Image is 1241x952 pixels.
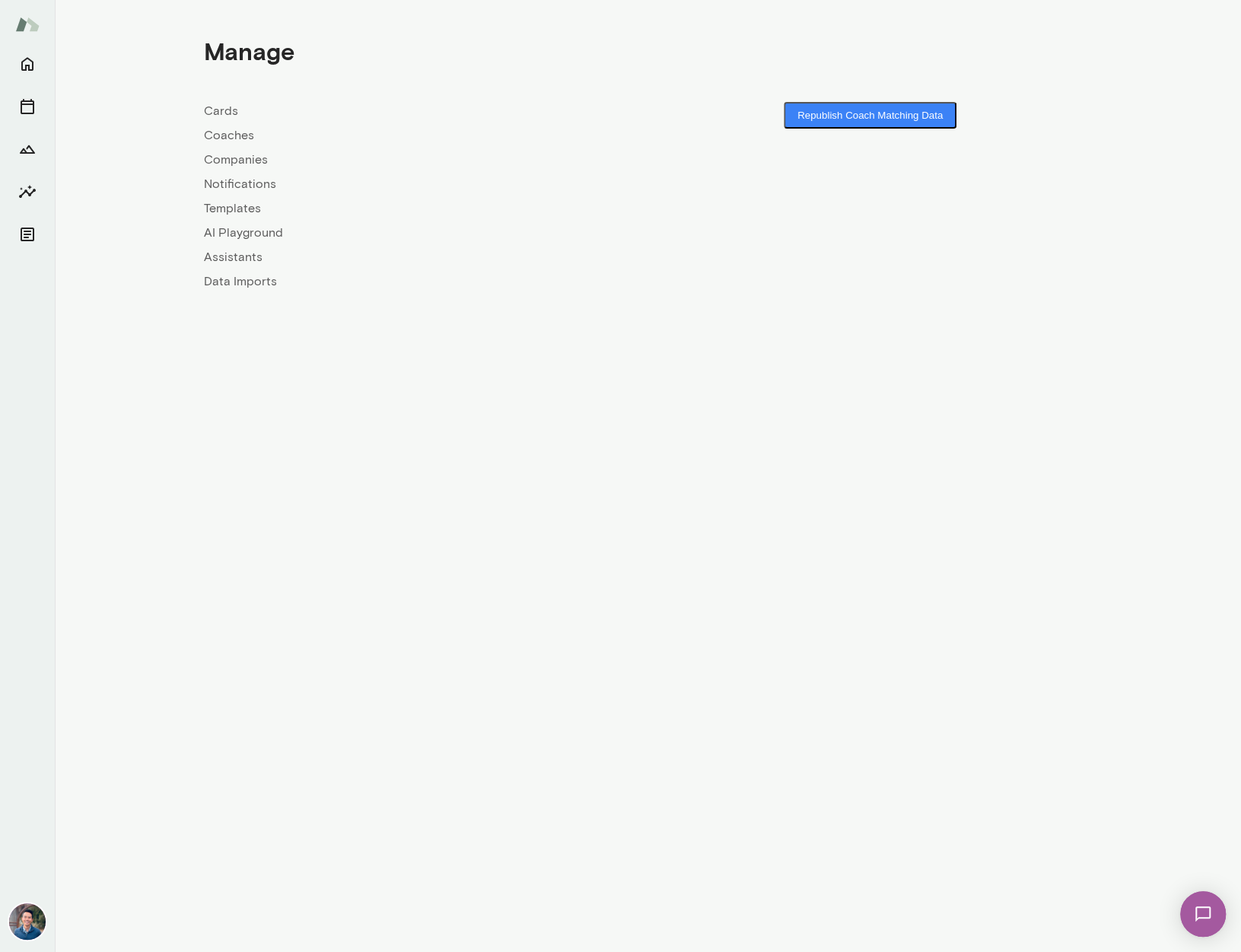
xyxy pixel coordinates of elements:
a: Companies [204,151,648,169]
img: Alex Yu [9,903,46,940]
a: Assistants [204,248,648,266]
button: Sessions [12,91,43,122]
h4: Manage [204,37,294,65]
button: Insights [12,177,43,207]
a: Data Imports [204,272,648,291]
button: Home [12,49,43,79]
a: Notifications [204,175,648,193]
a: Cards [204,102,648,120]
button: Documents [12,219,43,250]
a: Templates [204,199,648,218]
button: Republish Coach Matching Data [784,102,956,129]
a: Coaches [204,126,648,145]
button: Growth Plan [12,134,43,164]
img: Mento [15,10,40,39]
a: AI Playground [204,224,648,242]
